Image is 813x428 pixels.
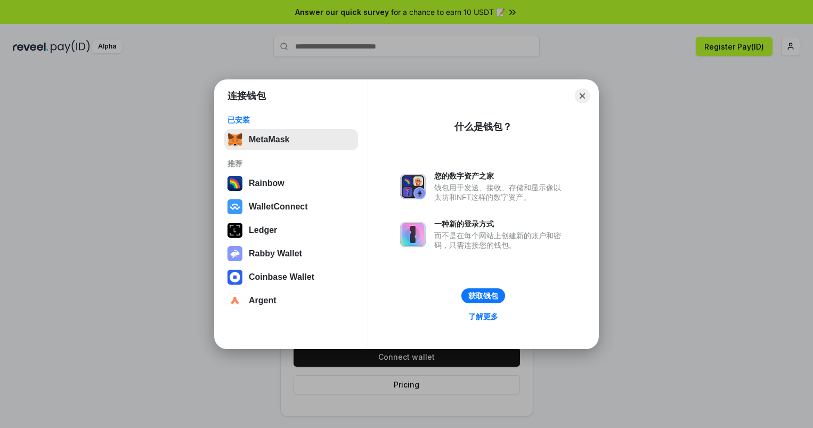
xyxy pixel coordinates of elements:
div: 了解更多 [468,312,498,321]
div: 获取钱包 [468,291,498,301]
button: Ledger [224,220,358,241]
div: 已安装 [227,115,355,125]
h1: 连接钱包 [227,90,266,102]
div: WalletConnect [249,202,308,212]
div: Argent [249,296,277,305]
img: svg+xml,%3Csvg%20fill%3D%22none%22%20height%3D%2233%22%20viewBox%3D%220%200%2035%2033%22%20width%... [227,132,242,147]
img: svg+xml,%3Csvg%20xmlns%3D%22http%3A%2F%2Fwww.w3.org%2F2000%2Fsvg%22%20fill%3D%22none%22%20viewBox... [227,246,242,261]
div: 钱包用于发送、接收、存储和显示像以太坊和NFT这样的数字资产。 [434,183,566,202]
button: Rabby Wallet [224,243,358,264]
a: 了解更多 [462,310,505,324]
div: 什么是钱包？ [454,120,512,133]
div: 而不是在每个网站上创建新的账户和密码，只需连接您的钱包。 [434,231,566,250]
button: Rainbow [224,173,358,194]
div: MetaMask [249,135,289,144]
img: svg+xml,%3Csvg%20xmlns%3D%22http%3A%2F%2Fwww.w3.org%2F2000%2Fsvg%22%20width%3D%2228%22%20height%3... [227,223,242,238]
div: 一种新的登录方式 [434,219,566,229]
button: Argent [224,290,358,311]
button: WalletConnect [224,196,358,217]
button: Close [575,88,590,103]
img: svg+xml,%3Csvg%20width%3D%2228%22%20height%3D%2228%22%20viewBox%3D%220%200%2028%2028%22%20fill%3D... [227,270,242,285]
button: 获取钱包 [461,288,505,303]
img: svg+xml,%3Csvg%20xmlns%3D%22http%3A%2F%2Fwww.w3.org%2F2000%2Fsvg%22%20fill%3D%22none%22%20viewBox... [400,174,426,199]
button: MetaMask [224,129,358,150]
div: Rainbow [249,179,284,188]
img: svg+xml,%3Csvg%20width%3D%2228%22%20height%3D%2228%22%20viewBox%3D%220%200%2028%2028%22%20fill%3D... [227,199,242,214]
div: Coinbase Wallet [249,272,314,282]
div: Rabby Wallet [249,249,302,259]
img: svg+xml,%3Csvg%20width%3D%2228%22%20height%3D%2228%22%20viewBox%3D%220%200%2028%2028%22%20fill%3D... [227,293,242,308]
button: Coinbase Wallet [224,267,358,288]
div: Ledger [249,225,277,235]
img: svg+xml,%3Csvg%20width%3D%22120%22%20height%3D%22120%22%20viewBox%3D%220%200%20120%20120%22%20fil... [227,176,242,191]
div: 您的数字资产之家 [434,171,566,181]
img: svg+xml,%3Csvg%20xmlns%3D%22http%3A%2F%2Fwww.w3.org%2F2000%2Fsvg%22%20fill%3D%22none%22%20viewBox... [400,222,426,247]
div: 推荐 [227,159,355,168]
